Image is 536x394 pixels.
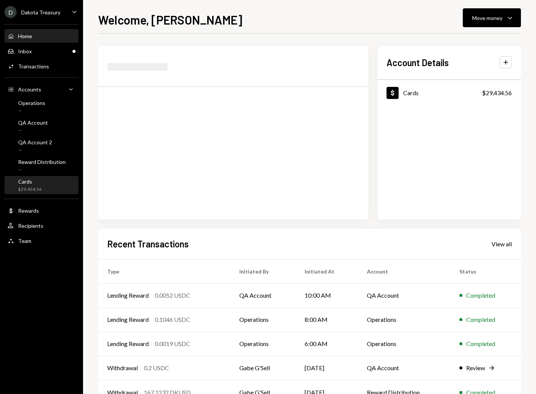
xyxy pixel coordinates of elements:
div: Lending Reward [107,315,149,324]
td: Gabe G'Sell [230,356,296,380]
a: QA Account 2— [5,137,79,155]
div: — [18,167,66,173]
button: Move money [463,8,521,27]
a: Rewards [5,204,79,217]
a: Team [5,234,79,247]
th: Status [450,259,521,283]
a: Transactions [5,59,79,73]
div: — [18,147,52,153]
div: Lending Reward [107,291,149,300]
div: Move money [472,14,502,22]
td: 8:00 AM [296,307,358,332]
div: 0.0019 USDC [155,339,190,348]
div: 0.2 USDC [144,363,169,372]
div: Operations [18,100,45,106]
div: QA Account 2 [18,139,52,145]
div: Rewards [18,207,39,214]
a: Recipients [5,219,79,232]
div: Dakota Treasury [21,9,60,15]
th: Initiated By [230,259,296,283]
td: QA Account [358,283,450,307]
td: [DATE] [296,356,358,380]
td: 10:00 AM [296,283,358,307]
th: Account [358,259,450,283]
th: Type [98,259,230,283]
td: 6:00 AM [296,332,358,356]
a: Cards$29,434.56 [5,176,79,194]
div: Withdrawal [107,363,138,372]
td: Operations [230,307,296,332]
h1: Welcome, [PERSON_NAME] [98,12,242,27]
a: View all [491,239,512,248]
td: QA Account [358,356,450,380]
div: — [18,127,48,134]
a: QA Account— [5,117,79,135]
div: 0.0052 USDC [155,291,190,300]
div: $29,434.56 [482,88,512,97]
div: Completed [466,315,495,324]
div: Team [18,238,31,244]
div: Review [466,363,485,372]
div: View all [491,240,512,248]
a: Operations— [5,97,79,116]
div: QA Account [18,119,48,126]
td: Operations [358,307,450,332]
div: Accounts [18,86,41,93]
div: 0.1046 USDC [155,315,190,324]
a: Home [5,29,79,43]
div: $29,434.56 [18,186,42,193]
div: Transactions [18,63,49,70]
div: Completed [466,291,495,300]
div: Reward Distribution [18,159,66,165]
div: Recipients [18,222,43,229]
div: Completed [466,339,495,348]
a: Cards$29,434.56 [377,80,521,105]
a: Inbox [5,44,79,58]
a: Accounts [5,82,79,96]
td: QA Account [230,283,296,307]
div: Inbox [18,48,32,54]
td: Operations [358,332,450,356]
th: Initiated At [296,259,358,283]
h2: Recent Transactions [107,238,189,250]
a: Reward Distribution— [5,156,79,175]
div: Home [18,33,32,39]
div: Cards [18,178,42,185]
div: Cards [403,89,419,96]
div: — [18,108,45,114]
div: Lending Reward [107,339,149,348]
div: D [5,6,17,18]
td: Operations [230,332,296,356]
h2: Account Details [387,56,449,69]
